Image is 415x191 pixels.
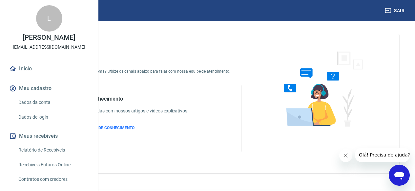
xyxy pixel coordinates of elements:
[70,107,189,114] h6: Tire suas dúvidas com nossos artigos e vídeos explicativos.
[389,165,410,186] iframe: Botão para abrir a janela de mensagens
[70,125,189,131] a: ACESSAR BASE DE CONHECIMENTO
[37,68,242,74] p: Está com alguma dúvida ou problema? Utilize os canais abaixo para falar com nossa equipe de atend...
[16,110,90,124] a: Dados de login
[16,143,90,157] a: Relatório de Recebíveis
[16,158,90,172] a: Recebíveis Futuros Online
[23,34,75,41] p: [PERSON_NAME]
[8,61,90,76] a: Início
[13,44,85,51] p: [EMAIL_ADDRESS][DOMAIN_NAME]
[70,126,135,130] span: ACESSAR BASE DE CONHECIMENTO
[70,96,189,102] h5: Base de conhecimento
[16,173,90,186] a: Contratos com credores
[4,5,55,10] span: Olá! Precisa de ajuda?
[8,81,90,96] button: Meu cadastro
[339,149,352,162] iframe: Fechar mensagem
[37,55,242,63] h4: Fale conosco
[355,148,410,162] iframe: Mensagem da empresa
[8,129,90,143] button: Meus recebíveis
[271,45,370,132] img: Fale conosco
[36,5,62,32] div: L
[384,5,407,17] button: Sair
[16,96,90,109] a: Dados da conta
